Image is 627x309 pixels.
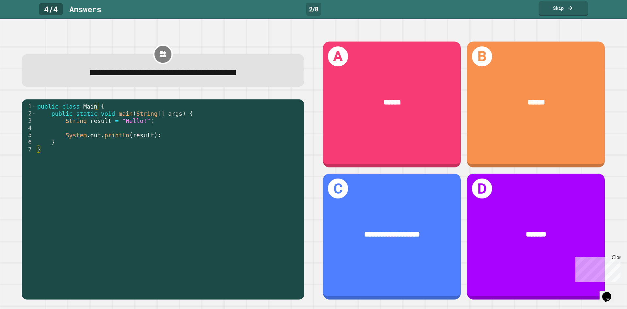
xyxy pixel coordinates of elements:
a: Skip [539,1,588,16]
div: 7 [22,146,36,153]
div: Answer s [69,3,101,15]
div: 3 [22,117,36,124]
div: 2 [22,110,36,117]
div: 6 [22,139,36,146]
iframe: chat widget [573,254,620,282]
h1: B [472,46,492,67]
div: 2 / 8 [306,3,321,16]
h1: D [472,179,492,199]
div: 4 / 4 [39,3,63,15]
iframe: chat widget [600,283,620,302]
span: Toggle code folding, rows 1 through 7 [32,103,36,110]
h1: C [328,179,348,199]
h1: A [328,46,348,67]
div: Chat with us now!Close [3,3,45,42]
div: 1 [22,103,36,110]
div: 5 [22,131,36,139]
span: Toggle code folding, rows 2 through 6 [32,110,36,117]
div: 4 [22,124,36,131]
